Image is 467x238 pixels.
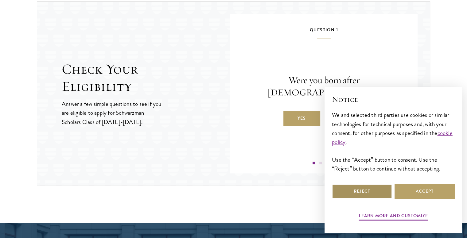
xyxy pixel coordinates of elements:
label: Yes [283,111,320,126]
h2: Check Your Eligibility [62,61,230,95]
a: cookie policy [332,129,453,146]
button: Accept [395,184,455,199]
button: Reject [332,184,392,199]
p: Were you born after [DEMOGRAPHIC_DATA]? [249,74,399,99]
p: Answer a few simple questions to see if you are eligible to apply for Schwarzman Scholars Class o... [62,99,162,126]
button: Learn more and customize [359,212,428,221]
h5: Question 1 [249,26,399,38]
div: We and selected third parties use cookies or similar technologies for technical purposes and, wit... [332,110,455,173]
h2: Notice [332,94,455,105]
